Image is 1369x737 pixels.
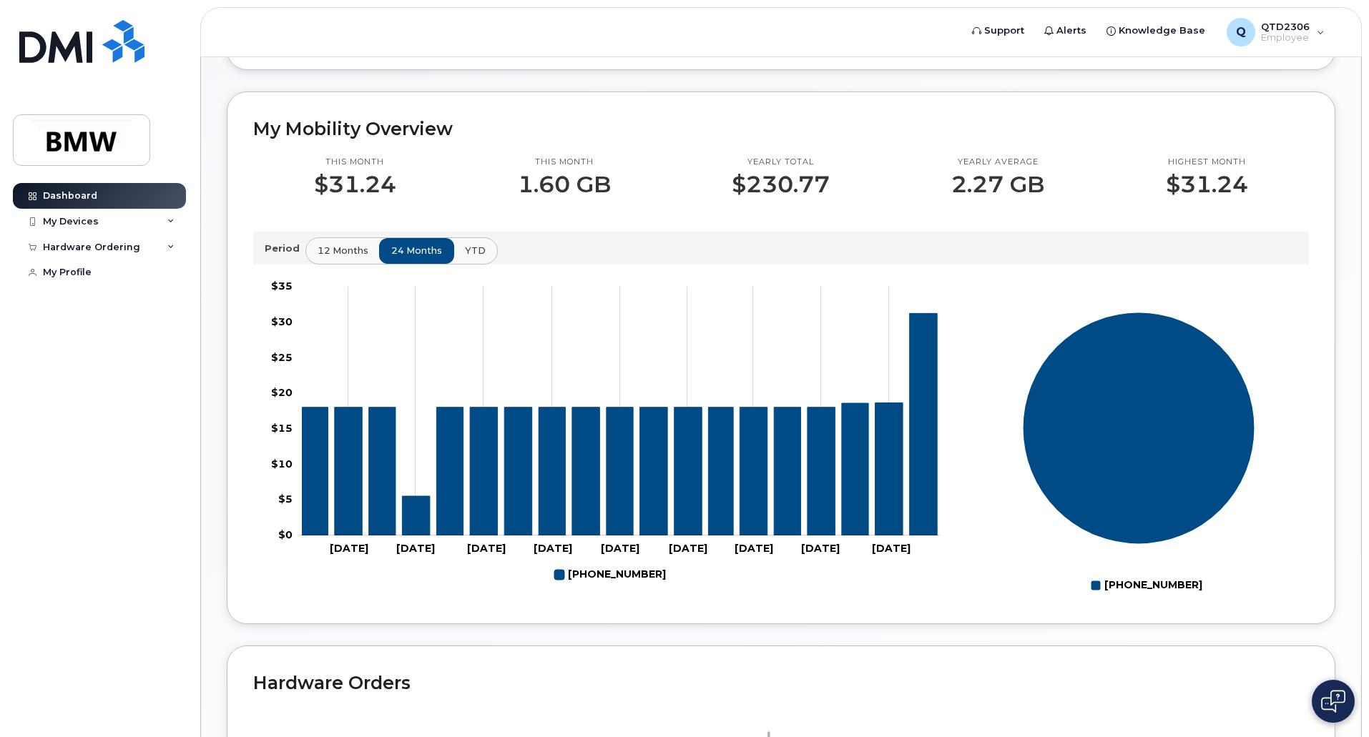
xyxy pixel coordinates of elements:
tspan: $35 [271,280,293,292]
tspan: [DATE] [601,542,639,555]
h2: Hardware Orders [253,672,1309,693]
g: Legend [554,563,666,587]
p: 1.60 GB [518,172,611,197]
tspan: [DATE] [801,542,840,555]
tspan: [DATE] [669,542,707,555]
g: 864-626-8148 [554,563,666,587]
tspan: $10 [271,457,293,470]
tspan: $25 [271,350,293,363]
span: YTD [465,244,486,257]
tspan: [DATE] [396,542,435,555]
span: Knowledge Base [1119,24,1205,38]
tspan: $30 [271,315,293,327]
a: Support [962,16,1034,45]
span: Q [1236,24,1246,41]
div: QTD2306 [1217,18,1335,46]
a: Knowledge Base [1096,16,1215,45]
p: Period [265,242,305,255]
tspan: [DATE] [735,542,773,555]
p: $31.24 [1166,172,1248,197]
g: Series [1023,312,1255,544]
img: Open chat [1321,690,1345,713]
h2: My Mobility Overview [253,118,1309,139]
a: Alerts [1034,16,1096,45]
tspan: [DATE] [467,542,506,555]
g: Legend [1091,573,1202,598]
g: 864-626-8148 [303,313,938,535]
p: This month [518,157,611,168]
g: Chart [1023,312,1255,597]
tspan: $5 [278,493,293,505]
p: This month [314,157,396,168]
span: Alerts [1056,24,1086,38]
p: 2.27 GB [951,172,1044,197]
p: $31.24 [314,172,396,197]
g: Chart [271,280,941,587]
tspan: $20 [271,386,293,399]
p: Yearly total [732,157,830,168]
p: Highest month [1166,157,1248,168]
tspan: $15 [271,422,293,435]
span: Employee [1261,32,1310,44]
tspan: [DATE] [872,542,911,555]
p: Yearly average [951,157,1044,168]
p: $230.77 [732,172,830,197]
span: 12 months [318,244,368,257]
tspan: [DATE] [534,542,572,555]
span: QTD2306 [1261,21,1310,32]
tspan: $0 [278,528,293,541]
tspan: [DATE] [330,542,368,555]
span: Support [984,24,1024,38]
